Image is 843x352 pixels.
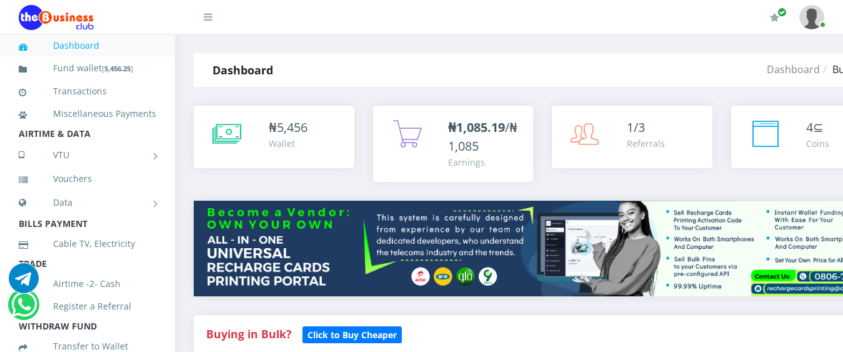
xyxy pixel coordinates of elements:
div: Wallet [269,137,307,150]
strong: Buying in Bulk? [206,326,291,341]
span: Renew/Upgrade Subscription [777,8,787,17]
a: Vouchers [19,164,156,193]
div: Referrals [627,137,665,150]
a: Dashboard [19,31,156,60]
b: Click to Buy Cheaper [307,329,397,341]
b: 5,456.25 [104,64,131,73]
a: ₦1,085.19/₦1,085 Earnings [373,106,534,182]
a: ₦5,456 Wallet [194,106,354,168]
i: Renew/Upgrade Subscription [770,13,779,23]
div: ⊆ [806,118,829,137]
b: ₦1,085.19 [448,119,505,136]
img: User [799,5,824,29]
div: Earnings [448,156,521,169]
div: ₦ [269,118,307,137]
span: /₦1,085 [448,119,517,154]
a: Dashboard [767,63,820,76]
a: Transactions [19,77,156,106]
a: Fund wallet[5,456.25] [19,54,156,83]
small: [ ] [102,64,133,73]
strong: Dashboard [212,63,273,78]
span: 1/3 [627,119,645,136]
div: Coins [806,137,829,150]
a: Miscellaneous Payments [19,99,156,128]
a: Chat for support [9,273,39,293]
span: 4 [806,119,813,136]
a: Click to Buy Cheaper [302,326,402,341]
a: Register a Referral [19,292,156,321]
a: VTU [19,139,156,171]
a: Data [19,187,156,218]
a: Airtime -2- Cash [19,269,156,298]
a: 1/3 Referrals [552,106,712,168]
a: Cable TV, Electricity [19,229,156,258]
img: Logo [19,5,94,30]
span: 5,456 [277,119,307,136]
a: Chat for support [11,299,37,319]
